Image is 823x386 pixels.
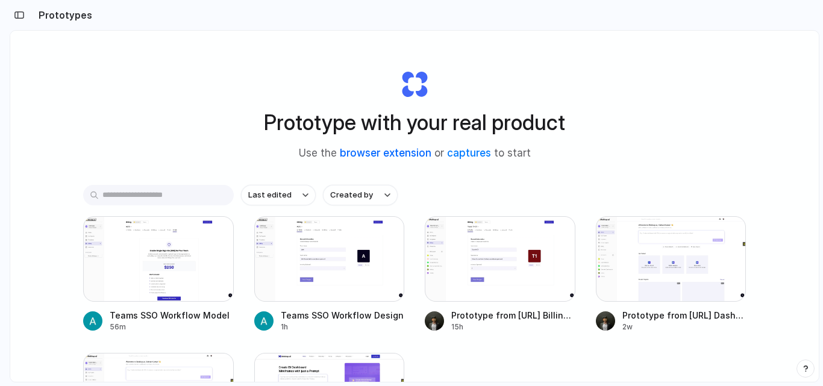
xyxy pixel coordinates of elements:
span: Teams SSO Workflow Model [110,309,234,322]
h1: Prototype with your real product [264,107,565,139]
div: 56m [110,322,234,332]
button: Last edited [241,185,316,205]
a: Teams SSO Workflow ModelTeams SSO Workflow Model56m [83,216,234,332]
button: Created by [323,185,398,205]
span: Teams SSO Workflow Design [281,309,405,322]
h2: Prototypes [34,8,92,22]
a: Prototype from Mokkup.ai Dashboard WireframingPrototype from [URL] Dashboard Wireframing2w [596,216,746,332]
a: Teams SSO Workflow DesignTeams SSO Workflow Design1h [254,216,405,332]
div: 2w [622,322,746,332]
span: Use the or to start [299,146,531,161]
span: Last edited [248,189,292,201]
span: Prototype from [URL] Dashboard Wireframing [622,309,746,322]
div: 15h [451,322,575,332]
a: Prototype from Mokkup.ai Billing DashboardPrototype from [URL] Billing Dashboard15h [425,216,575,332]
a: browser extension [340,147,431,159]
div: 1h [281,322,405,332]
span: Created by [330,189,373,201]
a: captures [447,147,491,159]
span: Prototype from [URL] Billing Dashboard [451,309,575,322]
